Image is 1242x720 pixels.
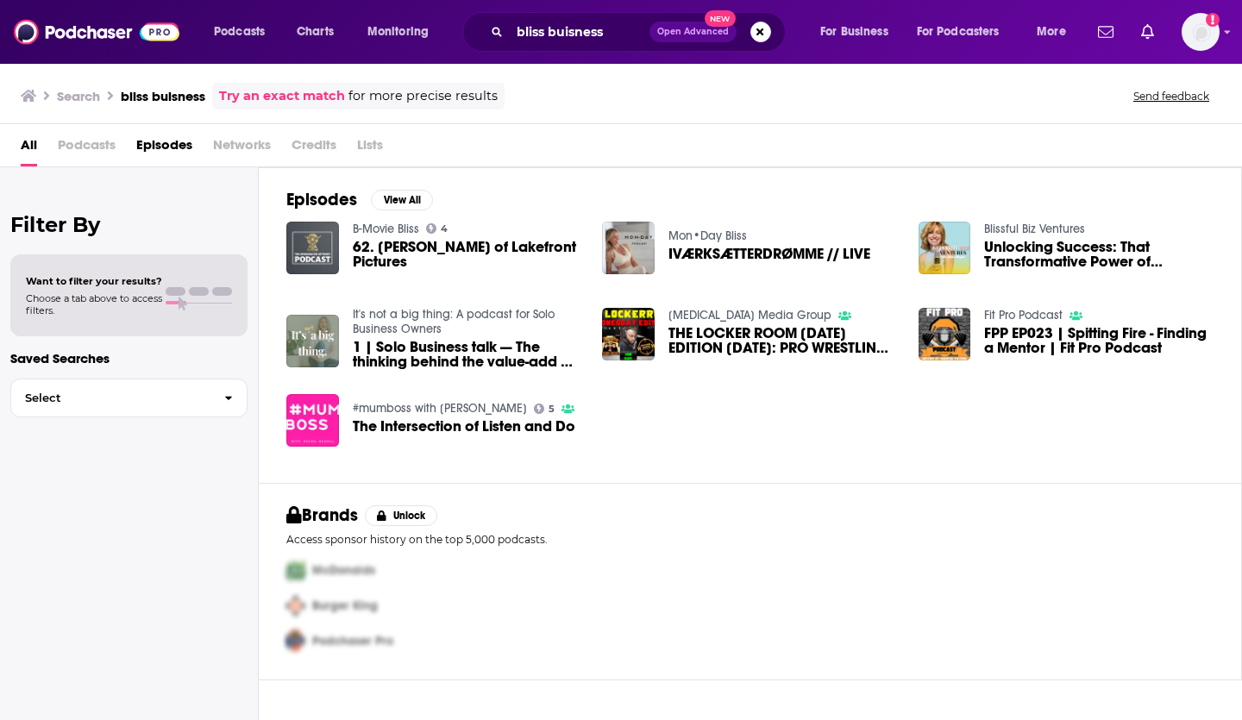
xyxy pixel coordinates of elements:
[1182,13,1220,51] button: Show profile menu
[668,229,747,243] a: Mon•Day Bliss
[820,20,888,44] span: For Business
[353,307,555,336] a: It's not a big thing: A podcast for Solo Business Owners
[1206,13,1220,27] svg: Add a profile image
[10,212,248,237] h2: Filter By
[57,88,100,104] h3: Search
[353,340,582,369] a: 1 | Solo Business talk — The thinking behind the value-add — The opportunity of evolving the Solo...
[1128,89,1214,103] button: Send feedback
[1091,17,1120,47] a: Show notifications dropdown
[479,12,802,52] div: Search podcasts, credits, & more...
[353,240,582,269] a: 62. Ryan Atkins of Lakefront Pictures
[286,222,339,274] img: 62. Ryan Atkins of Lakefront Pictures
[286,394,339,447] img: The Intersection of Listen and Do
[668,247,870,261] a: IVÆRKSÆTTERDRØMME // LIVE
[202,18,287,46] button: open menu
[279,623,312,659] img: Third Pro Logo
[312,634,393,648] span: Podchaser Pro
[26,292,162,316] span: Choose a tab above to access filters.
[353,401,527,416] a: #mumboss with Rachel Maskell
[1025,18,1088,46] button: open menu
[668,326,898,355] a: THE LOCKER ROOM WEDNESDAY EDITION 1.3.18: PRO WRESTLING NEWS, PREVIEWS AND REVIEWS!
[213,131,271,166] span: Networks
[668,326,898,355] span: THE LOCKER ROOM [DATE] EDITION [DATE]: PRO WRESTLING NEWS, PREVIEWS AND REVIEWS!
[510,18,649,46] input: Search podcasts, credits, & more...
[984,240,1214,269] a: Unlocking Success: That Transformative Power of Investing into Business Coaching
[286,504,358,526] h2: Brands
[353,240,582,269] span: 62. [PERSON_NAME] of Lakefront Pictures
[1037,20,1066,44] span: More
[906,18,1025,46] button: open menu
[58,131,116,166] span: Podcasts
[121,88,205,104] h3: bliss buisness
[286,189,357,210] h2: Episodes
[657,28,729,36] span: Open Advanced
[365,505,438,526] button: Unlock
[26,275,162,287] span: Want to filter your results?
[984,326,1214,355] a: FPP EP023 | Spitting Fire - Finding a Mentor | Fit Pro Podcast
[279,553,312,588] img: First Pro Logo
[705,10,736,27] span: New
[355,18,451,46] button: open menu
[367,20,429,44] span: Monitoring
[286,315,339,367] img: 1 | Solo Business talk — The thinking behind the value-add — The opportunity of evolving the Solo...
[286,189,433,210] a: EpisodesView All
[649,22,737,42] button: Open AdvancedNew
[668,308,831,322] a: Hamin Media Group
[11,392,210,404] span: Select
[312,598,378,613] span: Burger King
[136,131,192,166] a: Episodes
[10,379,248,417] button: Select
[917,20,1000,44] span: For Podcasters
[919,308,971,360] img: FPP EP023 | Spitting Fire - Finding a Mentor | Fit Pro Podcast
[441,225,448,233] span: 4
[602,308,655,360] img: THE LOCKER ROOM WEDNESDAY EDITION 1.3.18: PRO WRESTLING NEWS, PREVIEWS AND REVIEWS!
[534,404,555,414] a: 5
[312,563,375,578] span: McDonalds
[348,86,498,106] span: for more precise results
[602,222,655,274] img: IVÆRKSÆTTERDRØMME // LIVE
[286,533,1214,546] p: Access sponsor history on the top 5,000 podcasts.
[808,18,910,46] button: open menu
[1134,17,1161,47] a: Show notifications dropdown
[426,223,448,234] a: 4
[279,588,312,623] img: Second Pro Logo
[21,131,37,166] a: All
[984,222,1085,236] a: Blissful Biz Ventures
[285,18,344,46] a: Charts
[10,350,248,366] p: Saved Searches
[14,16,179,48] img: Podchaser - Follow, Share and Rate Podcasts
[549,405,555,413] span: 5
[297,20,334,44] span: Charts
[219,86,345,106] a: Try an exact match
[984,308,1063,322] a: Fit Pro Podcast
[292,131,336,166] span: Credits
[357,131,383,166] span: Lists
[353,222,419,236] a: B-Movie Bliss
[353,419,575,434] a: The Intersection of Listen and Do
[1182,13,1220,51] span: Logged in as ChelseaCoynePR
[919,222,971,274] img: Unlocking Success: That Transformative Power of Investing into Business Coaching
[1182,13,1220,51] img: User Profile
[371,190,433,210] button: View All
[214,20,265,44] span: Podcasts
